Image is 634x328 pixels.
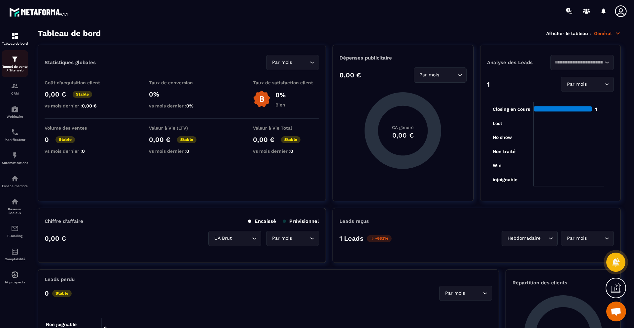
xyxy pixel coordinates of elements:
[555,59,603,66] input: Search for option
[293,59,308,66] input: Search for option
[281,136,300,143] p: Stable
[414,67,467,83] div: Search for option
[45,218,83,224] p: Chiffre d’affaire
[2,115,28,118] p: Webinaire
[11,151,19,159] img: automations
[11,271,19,279] img: automations
[2,280,28,284] p: IA prospects
[487,60,550,65] p: Analyse des Leads
[149,80,215,85] p: Taux de conversion
[275,91,286,99] p: 0%
[11,225,19,232] img: email
[55,136,75,143] p: Stable
[283,218,319,224] p: Prévisionnel
[2,243,28,266] a: accountantaccountantComptabilité
[186,103,194,108] span: 0%
[9,6,69,18] img: logo
[2,65,28,72] p: Tunnel de vente / Site web
[594,30,621,36] p: Général
[492,177,517,183] tspan: injoignable
[11,128,19,136] img: scheduler
[2,92,28,95] p: CRM
[186,148,189,154] span: 0
[492,106,530,112] tspan: Closing en cours
[443,290,466,297] span: Par mois
[561,231,614,246] div: Search for option
[546,31,591,36] p: Afficher le tableau :
[45,60,96,65] p: Statistiques globales
[2,50,28,77] a: formationformationTunnel de vente / Site web
[466,290,481,297] input: Search for option
[492,121,502,126] tspan: Lost
[253,80,319,85] p: Taux de satisfaction client
[588,235,603,242] input: Search for option
[82,148,85,154] span: 0
[339,234,364,242] p: 1 Leads
[149,103,215,108] p: vs mois dernier :
[253,125,319,131] p: Valeur à Vie Total
[38,29,101,38] h3: Tableau de bord
[233,235,250,242] input: Search for option
[492,149,515,154] tspan: Non traité
[208,231,261,246] div: Search for option
[492,135,512,140] tspan: No show
[2,207,28,215] p: Réseaux Sociaux
[270,59,293,66] span: Par mois
[45,148,111,154] p: vs mois dernier :
[606,302,626,321] a: Ouvrir le chat
[441,71,456,79] input: Search for option
[45,90,66,98] p: 0,00 €
[73,91,92,98] p: Stable
[2,184,28,188] p: Espace membre
[367,235,392,242] p: -66.7%
[2,146,28,170] a: automationsautomationsAutomatisations
[177,136,196,143] p: Stable
[339,71,361,79] p: 0,00 €
[2,234,28,238] p: E-mailing
[2,123,28,146] a: schedulerschedulerPlanificateur
[149,148,215,154] p: vs mois dernier :
[149,136,170,143] p: 0,00 €
[11,55,19,63] img: formation
[266,55,319,70] div: Search for option
[11,198,19,206] img: social-network
[52,290,72,297] p: Stable
[149,90,215,98] p: 0%
[11,32,19,40] img: formation
[266,231,319,246] div: Search for option
[82,103,97,108] span: 0,00 €
[290,148,293,154] span: 0
[45,289,49,297] p: 0
[550,55,614,70] div: Search for option
[45,80,111,85] p: Coût d'acquisition client
[45,136,49,143] p: 0
[253,148,319,154] p: vs mois dernier :
[339,55,466,61] p: Dépenses publicitaire
[2,193,28,220] a: social-networksocial-networkRéseaux Sociaux
[275,102,286,107] p: Bien
[45,103,111,108] p: vs mois dernier :
[253,136,274,143] p: 0,00 €
[45,125,111,131] p: Volume des ventes
[2,170,28,193] a: automationsautomationsEspace membre
[2,138,28,142] p: Planificateur
[542,235,547,242] input: Search for option
[502,231,558,246] div: Search for option
[293,235,308,242] input: Search for option
[11,82,19,90] img: formation
[418,71,441,79] span: Par mois
[270,235,293,242] span: Par mois
[565,235,588,242] span: Par mois
[2,42,28,45] p: Tableau de bord
[11,105,19,113] img: automations
[2,161,28,165] p: Automatisations
[439,286,492,301] div: Search for option
[506,235,542,242] span: Hebdomadaire
[45,234,66,242] p: 0,00 €
[339,218,369,224] p: Leads reçus
[561,77,614,92] div: Search for option
[492,163,501,168] tspan: Win
[248,218,276,224] p: Encaissé
[2,77,28,100] a: formationformationCRM
[45,276,75,282] p: Leads perdu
